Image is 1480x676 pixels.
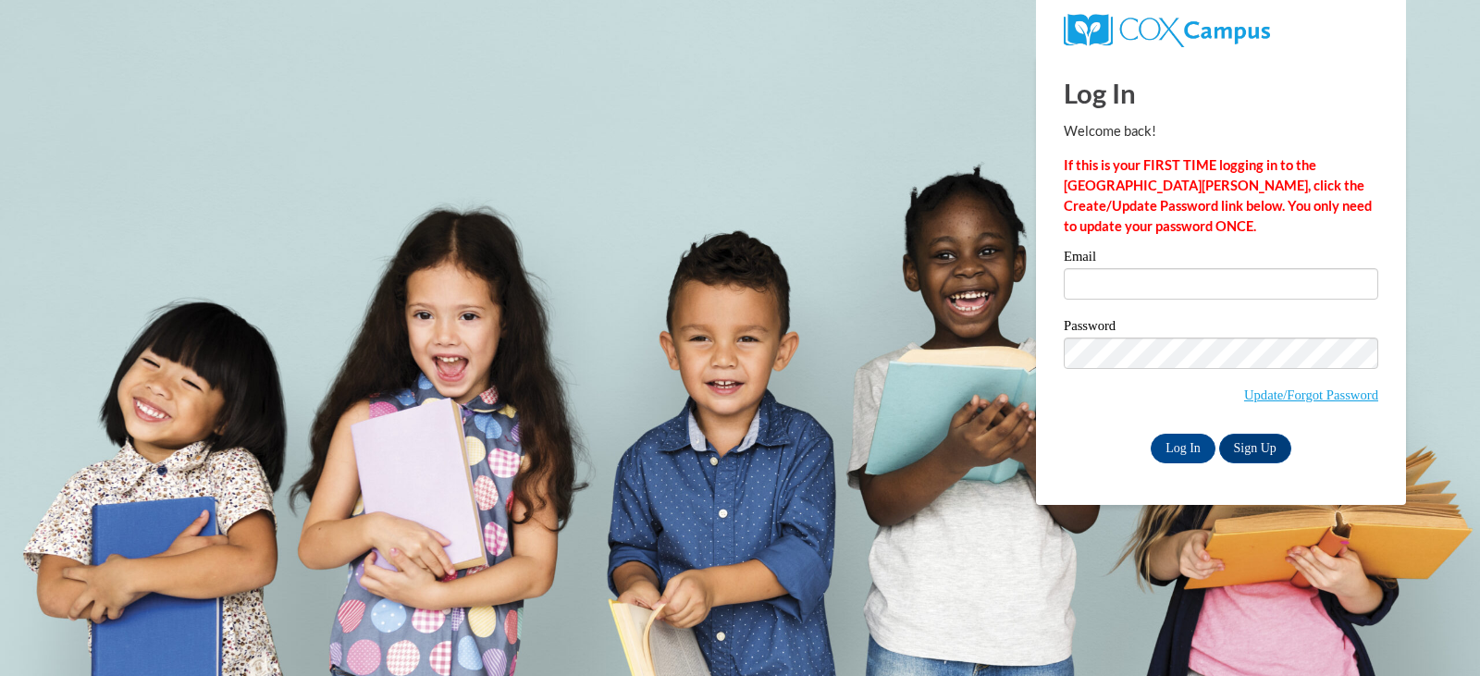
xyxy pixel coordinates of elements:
[1064,121,1378,141] p: Welcome back!
[1244,387,1378,402] a: Update/Forgot Password
[1064,250,1378,268] label: Email
[1064,21,1270,37] a: COX Campus
[1064,14,1270,47] img: COX Campus
[1219,434,1291,463] a: Sign Up
[1064,74,1378,112] h1: Log In
[1064,319,1378,338] label: Password
[1064,157,1372,234] strong: If this is your FIRST TIME logging in to the [GEOGRAPHIC_DATA][PERSON_NAME], click the Create/Upd...
[1151,434,1215,463] input: Log In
